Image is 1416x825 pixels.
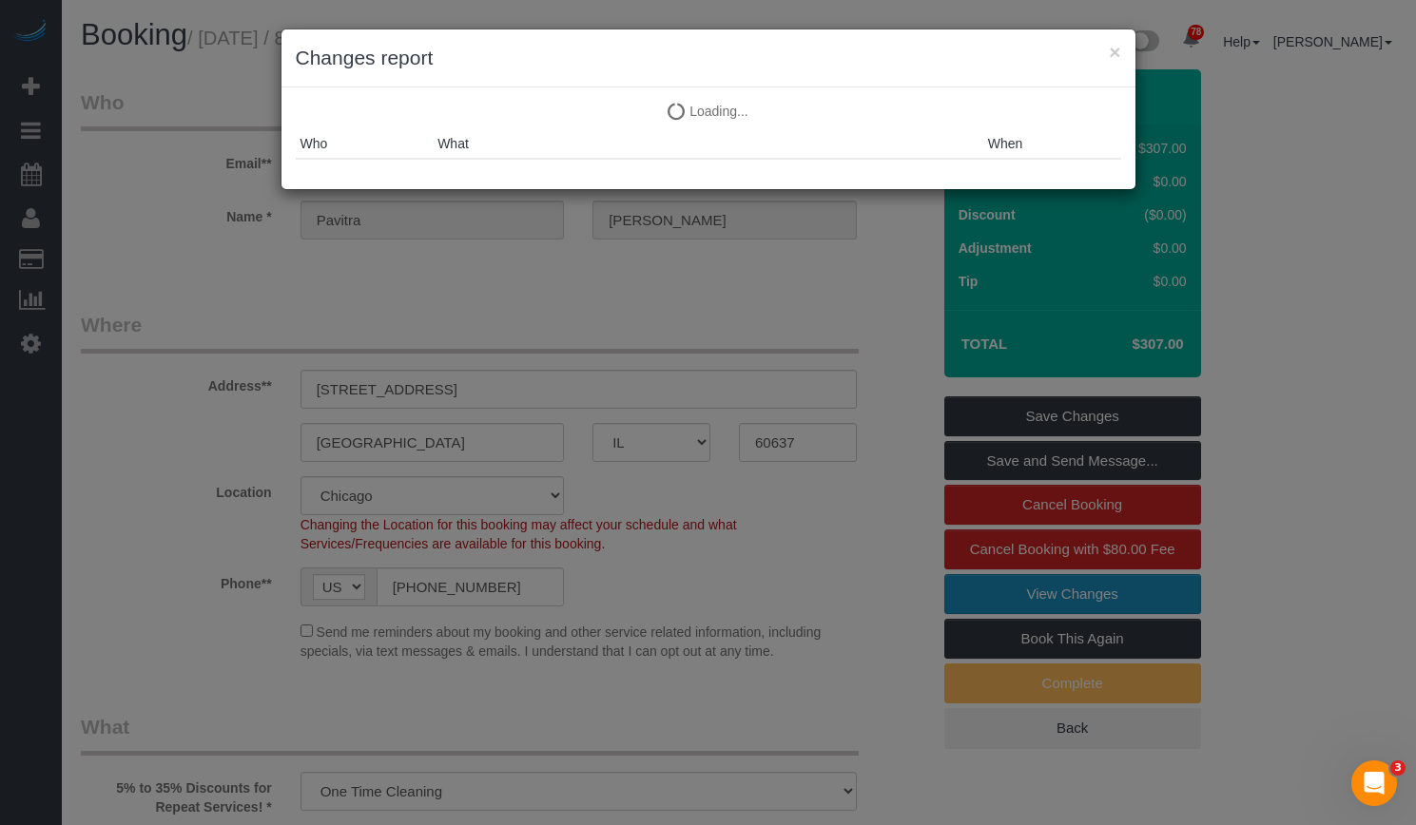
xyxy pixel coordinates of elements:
h3: Changes report [296,44,1121,72]
iframe: Intercom live chat [1351,760,1397,806]
sui-modal: Changes report [281,29,1135,189]
span: 3 [1390,760,1406,776]
p: Loading... [296,102,1121,121]
th: What [433,129,983,159]
th: Who [296,129,434,159]
th: When [983,129,1121,159]
button: × [1109,42,1120,62]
